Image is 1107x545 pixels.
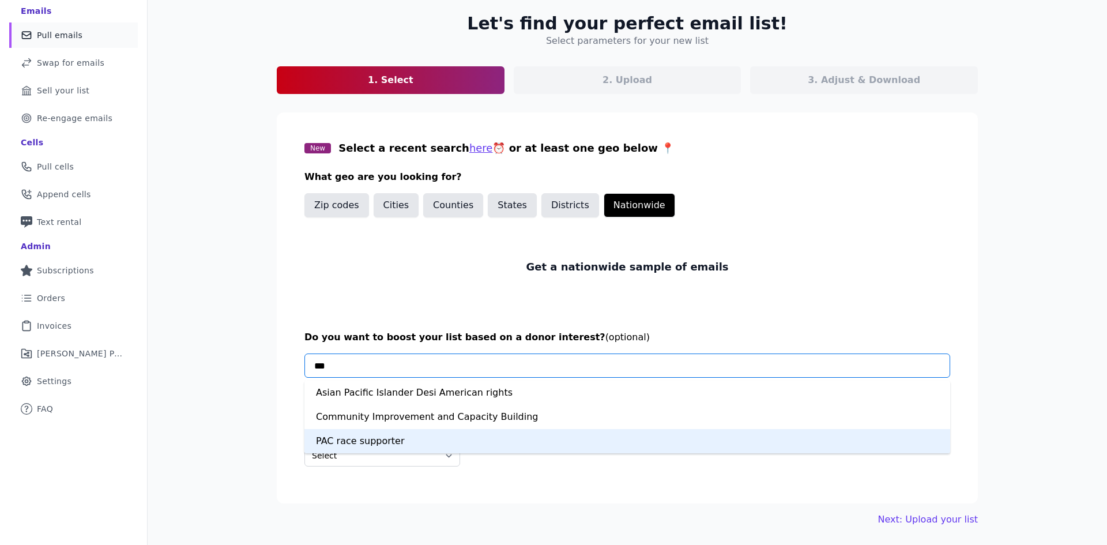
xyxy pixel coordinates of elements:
[9,313,138,339] a: Invoices
[37,320,71,332] span: Invoices
[37,161,74,172] span: Pull cells
[808,73,920,87] p: 3. Adjust & Download
[605,332,650,343] span: (optional)
[374,193,419,217] button: Cities
[9,182,138,207] a: Append cells
[9,154,138,179] a: Pull cells
[21,137,43,148] div: Cells
[37,57,104,69] span: Swap for emails
[37,85,89,96] span: Sell your list
[304,193,369,217] button: Zip codes
[423,193,483,217] button: Counties
[37,216,82,228] span: Text rental
[488,193,537,217] button: States
[9,50,138,76] a: Swap for emails
[878,513,978,527] a: Next: Upload your list
[9,369,138,394] a: Settings
[37,403,53,415] span: FAQ
[9,396,138,422] a: FAQ
[526,259,728,275] p: Get a nationwide sample of emails
[37,348,124,359] span: [PERSON_NAME] Performance
[9,78,138,103] a: Sell your list
[9,285,138,311] a: Orders
[9,209,138,235] a: Text rental
[37,112,112,124] span: Re-engage emails
[546,34,709,48] h4: Select parameters for your new list
[304,429,950,453] div: PAC race supporter
[467,13,787,34] h2: Let's find your perfect email list!
[37,29,82,41] span: Pull emails
[304,405,950,429] div: Community Improvement and Capacity Building
[304,381,950,405] div: Asian Pacific Islander Desi American rights
[21,240,51,252] div: Admin
[37,375,71,387] span: Settings
[9,258,138,283] a: Subscriptions
[9,106,138,131] a: Re-engage emails
[368,73,413,87] p: 1. Select
[9,22,138,48] a: Pull emails
[304,143,331,153] span: New
[304,332,605,343] span: Do you want to boost your list based on a donor interest?
[604,193,675,217] button: Nationwide
[37,292,65,304] span: Orders
[37,189,91,200] span: Append cells
[304,170,950,184] h3: What geo are you looking for?
[541,193,599,217] button: Districts
[469,140,493,156] button: here
[304,380,950,394] p: Click & select your interest
[603,73,652,87] p: 2. Upload
[21,5,52,17] div: Emails
[277,66,504,94] a: 1. Select
[338,142,674,154] span: Select a recent search ⏰ or at least one geo below 📍
[37,265,94,276] span: Subscriptions
[9,341,138,366] a: [PERSON_NAME] Performance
